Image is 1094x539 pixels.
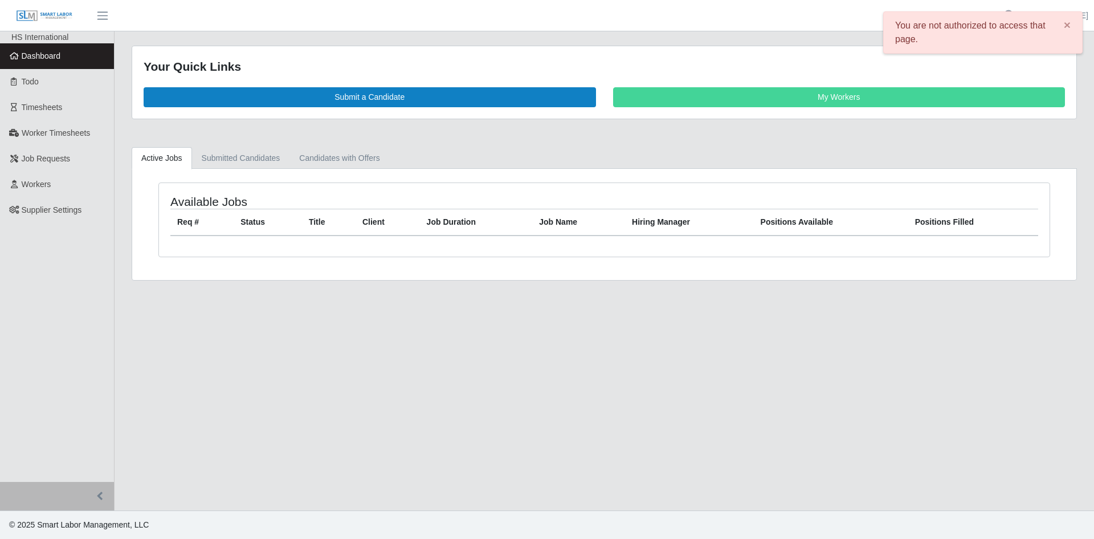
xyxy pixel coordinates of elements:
div: You are not authorized to access that page. [883,11,1083,54]
span: Workers [22,180,51,189]
h4: Available Jobs [170,194,522,209]
th: Positions Available [754,209,908,236]
th: Title [302,209,356,236]
a: [PERSON_NAME] [1023,10,1088,22]
th: Positions Filled [908,209,1038,236]
th: Status [234,209,302,236]
span: Todo [22,77,39,86]
span: HS International [11,33,68,42]
span: Job Requests [22,154,71,163]
span: Worker Timesheets [22,128,90,137]
th: Req # [170,209,234,236]
a: My Workers [613,87,1066,107]
img: SLM Logo [16,10,73,22]
th: Job Name [532,209,625,236]
span: © 2025 Smart Labor Management, LLC [9,520,149,529]
th: Client [356,209,420,236]
a: Submitted Candidates [192,147,290,169]
th: Hiring Manager [625,209,754,236]
a: Submit a Candidate [144,87,596,107]
span: Supplier Settings [22,205,82,214]
span: Dashboard [22,51,61,60]
th: Job Duration [420,209,533,236]
span: Timesheets [22,103,63,112]
div: Your Quick Links [144,58,1065,76]
a: Active Jobs [132,147,192,169]
a: Candidates with Offers [289,147,389,169]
